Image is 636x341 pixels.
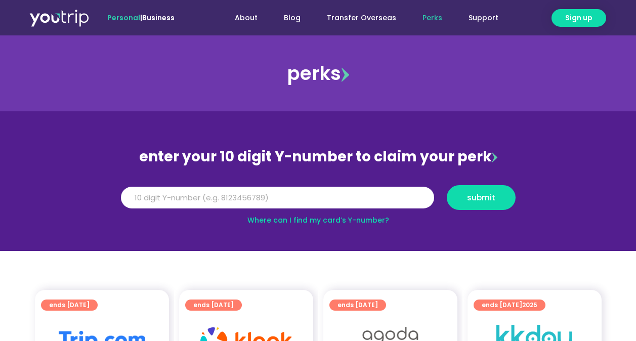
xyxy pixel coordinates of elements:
a: Transfer Overseas [314,9,409,27]
a: Sign up [552,9,606,27]
a: Blog [271,9,314,27]
span: 2025 [522,301,537,309]
form: Y Number [121,185,516,218]
div: enter your 10 digit Y-number to claim your perk [116,144,521,170]
a: Support [455,9,512,27]
span: ends [DATE] [482,300,537,311]
button: submit [447,185,516,210]
a: Where can I find my card’s Y-number? [247,215,389,225]
a: Perks [409,9,455,27]
span: Sign up [565,13,592,23]
span: ends [DATE] [337,300,378,311]
span: submit [467,194,495,201]
a: About [222,9,271,27]
input: 10 digit Y-number (e.g. 8123456789) [121,187,434,209]
span: Personal [107,13,140,23]
a: ends [DATE] [41,300,98,311]
a: ends [DATE]2025 [474,300,545,311]
a: ends [DATE] [185,300,242,311]
span: ends [DATE] [49,300,90,311]
span: | [107,13,175,23]
nav: Menu [202,9,512,27]
a: Business [142,13,175,23]
a: ends [DATE] [329,300,386,311]
span: ends [DATE] [193,300,234,311]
